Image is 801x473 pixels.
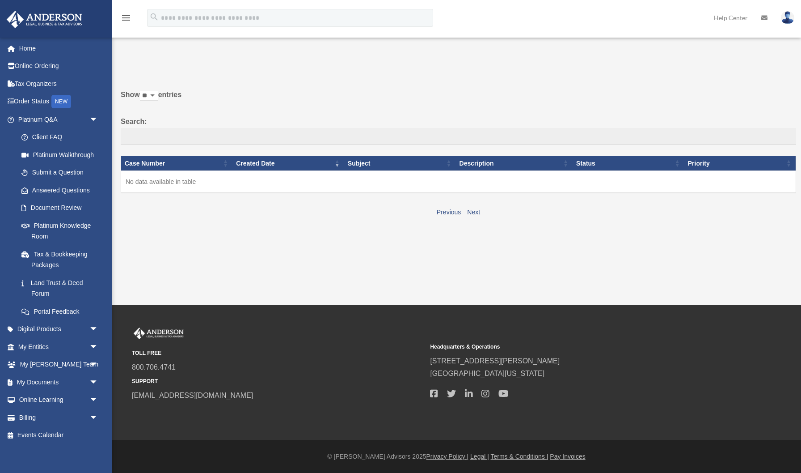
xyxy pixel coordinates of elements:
[470,453,489,460] a: Legal |
[89,373,107,392] span: arrow_drop_down
[89,320,107,339] span: arrow_drop_down
[140,91,158,101] select: Showentries
[232,156,344,171] th: Created Date: activate to sort column ascending
[89,356,107,374] span: arrow_drop_down
[51,95,71,108] div: NEW
[13,217,107,245] a: Platinum Knowledge Room
[89,409,107,427] span: arrow_drop_down
[6,111,107,128] a: Platinum Q&Aarrow_drop_down
[684,156,796,171] th: Priority: activate to sort column ascending
[13,274,107,303] a: Land Trust & Deed Forum
[456,156,573,171] th: Description: activate to sort column ascending
[437,209,461,216] a: Previous
[121,156,233,171] th: Case Number: activate to sort column ascending
[573,156,684,171] th: Status: activate to sort column ascending
[430,342,722,352] small: Headquarters & Operations
[13,164,107,182] a: Submit a Question
[781,11,794,24] img: User Pic
[132,349,424,358] small: TOLL FREE
[6,391,112,409] a: Online Learningarrow_drop_down
[132,392,253,399] a: [EMAIL_ADDRESS][DOMAIN_NAME]
[121,89,796,110] label: Show entries
[6,57,112,75] a: Online Ordering
[6,373,112,391] a: My Documentsarrow_drop_down
[132,377,424,386] small: SUPPORT
[6,426,112,444] a: Events Calendar
[6,409,112,426] a: Billingarrow_drop_down
[121,115,796,145] label: Search:
[13,128,107,146] a: Client FAQ
[430,370,544,377] a: [GEOGRAPHIC_DATA][US_STATE]
[6,356,112,374] a: My [PERSON_NAME] Teamarrow_drop_down
[121,171,796,193] td: No data available in table
[467,209,480,216] a: Next
[430,357,560,365] a: [STREET_ADDRESS][PERSON_NAME]
[112,451,801,462] div: © [PERSON_NAME] Advisors 2025
[6,338,112,356] a: My Entitiesarrow_drop_down
[344,156,456,171] th: Subject: activate to sort column ascending
[149,12,159,22] i: search
[89,111,107,129] span: arrow_drop_down
[89,338,107,356] span: arrow_drop_down
[426,453,469,460] a: Privacy Policy |
[13,199,107,217] a: Document Review
[132,328,185,339] img: Anderson Advisors Platinum Portal
[121,13,131,23] i: menu
[6,75,112,93] a: Tax Organizers
[491,453,548,460] a: Terms & Conditions |
[89,391,107,409] span: arrow_drop_down
[121,16,131,23] a: menu
[13,303,107,320] a: Portal Feedback
[13,245,107,274] a: Tax & Bookkeeping Packages
[6,39,112,57] a: Home
[13,146,107,164] a: Platinum Walkthrough
[13,181,103,199] a: Answered Questions
[121,128,796,145] input: Search:
[550,453,585,460] a: Pay Invoices
[132,363,176,371] a: 800.706.4741
[6,93,112,111] a: Order StatusNEW
[6,320,112,338] a: Digital Productsarrow_drop_down
[4,11,85,28] img: Anderson Advisors Platinum Portal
